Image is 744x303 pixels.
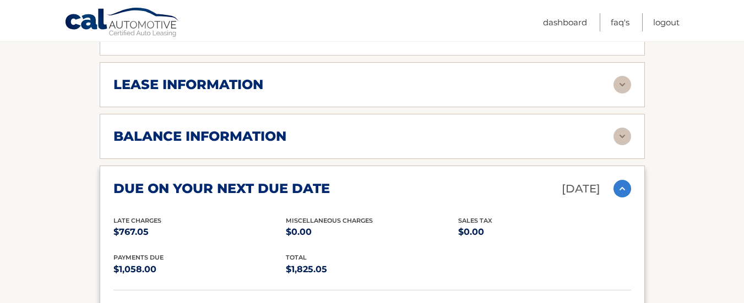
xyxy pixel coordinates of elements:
[113,76,263,93] h2: lease information
[286,217,373,224] span: Miscellaneous Charges
[286,224,458,240] p: $0.00
[458,224,631,240] p: $0.00
[543,13,587,31] a: Dashboard
[64,7,180,39] a: Cal Automotive
[113,180,330,197] h2: due on your next due date
[113,224,286,240] p: $767.05
[113,254,164,261] span: Payments Due
[653,13,680,31] a: Logout
[613,180,631,197] img: accordion-active.svg
[562,179,600,199] p: [DATE]
[613,76,631,93] img: accordion-rest.svg
[613,128,631,145] img: accordion-rest.svg
[286,254,307,261] span: total
[286,262,458,277] p: $1,825.05
[458,217,492,224] span: Sales Tax
[611,13,629,31] a: FAQ's
[113,217,161,224] span: Late Charges
[113,128,286,145] h2: balance information
[113,262,286,277] p: $1,058.00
